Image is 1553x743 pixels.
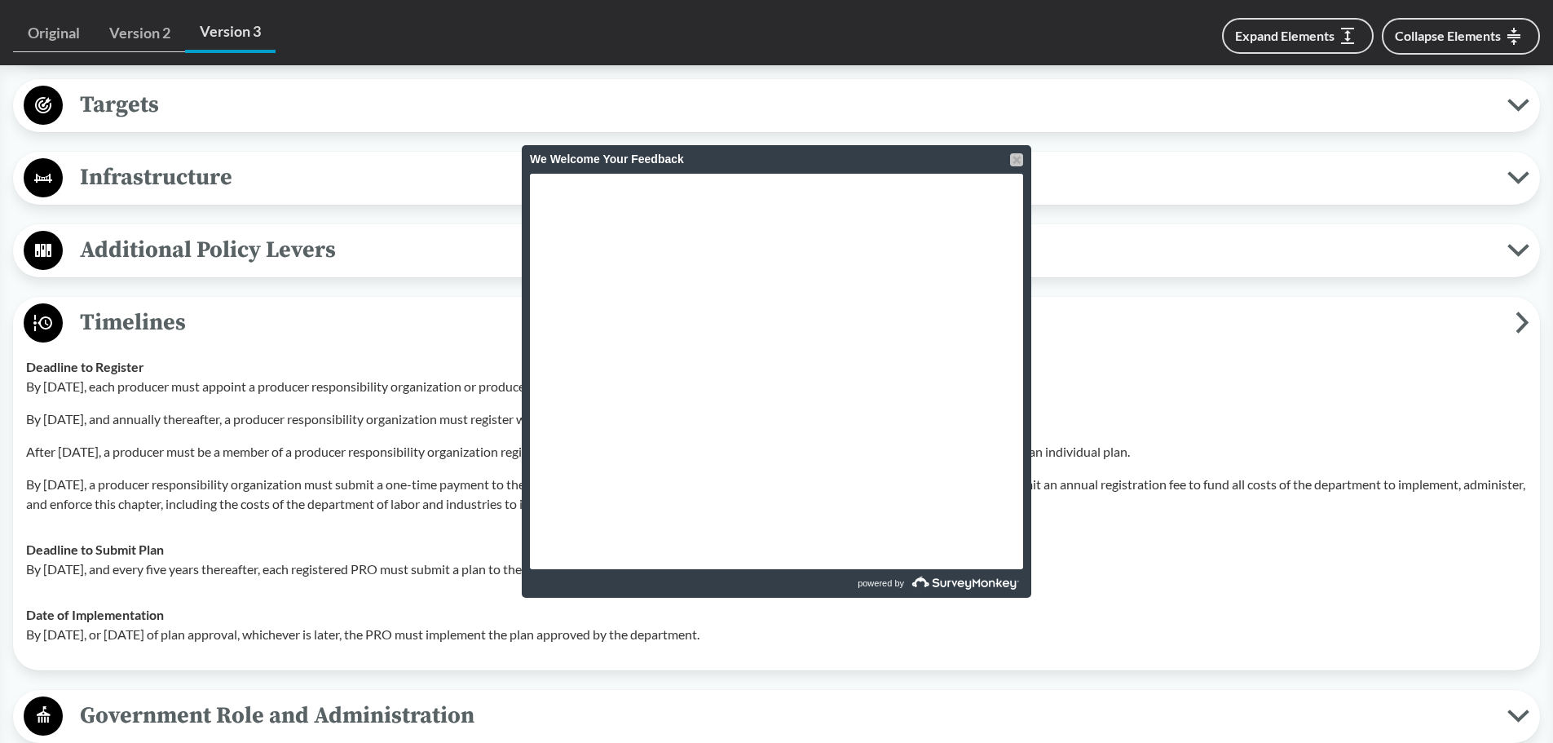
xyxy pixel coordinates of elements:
strong: Deadline to Submit Plan [26,542,164,557]
span: Government Role and Administration [63,697,1507,734]
a: Original [13,15,95,52]
button: Additional Policy Levers [19,230,1534,272]
p: After [DATE], a producer must be a member of a producer responsibility organization registered in... [26,442,1527,462]
button: Government Role and Administration [19,696,1534,737]
button: Infrastructure [19,157,1534,199]
p: By [DATE], each producer must appoint a producer responsibility organization or producer responsi... [26,377,1527,396]
button: Collapse Elements [1382,18,1540,55]
span: Timelines [63,304,1515,341]
a: Version 2 [95,15,185,52]
strong: Deadline to Register [26,359,144,374]
span: Infrastructure [63,159,1507,196]
button: Targets [19,85,1534,126]
p: By [DATE], and every five years thereafter, each registered PRO must submit a plan to the departm... [26,559,1527,579]
div: We Welcome Your Feedback [530,145,1023,174]
p: By [DATE], and annually thereafter, a producer responsibility organization must register with the... [26,409,1527,429]
strong: Date of Implementation [26,607,164,622]
p: By [DATE], a producer responsibility organization must submit a one-time payment to the departmen... [26,475,1527,514]
a: powered by [779,569,1023,598]
button: Timelines [19,303,1534,344]
span: powered by [858,569,904,598]
span: Targets [63,86,1507,123]
span: Additional Policy Levers [63,232,1507,268]
p: By [DATE], or [DATE] of plan approval, whichever is later, the PRO must implement the plan approv... [26,625,1527,644]
button: Expand Elements [1222,18,1374,54]
a: Version 3 [185,13,276,53]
